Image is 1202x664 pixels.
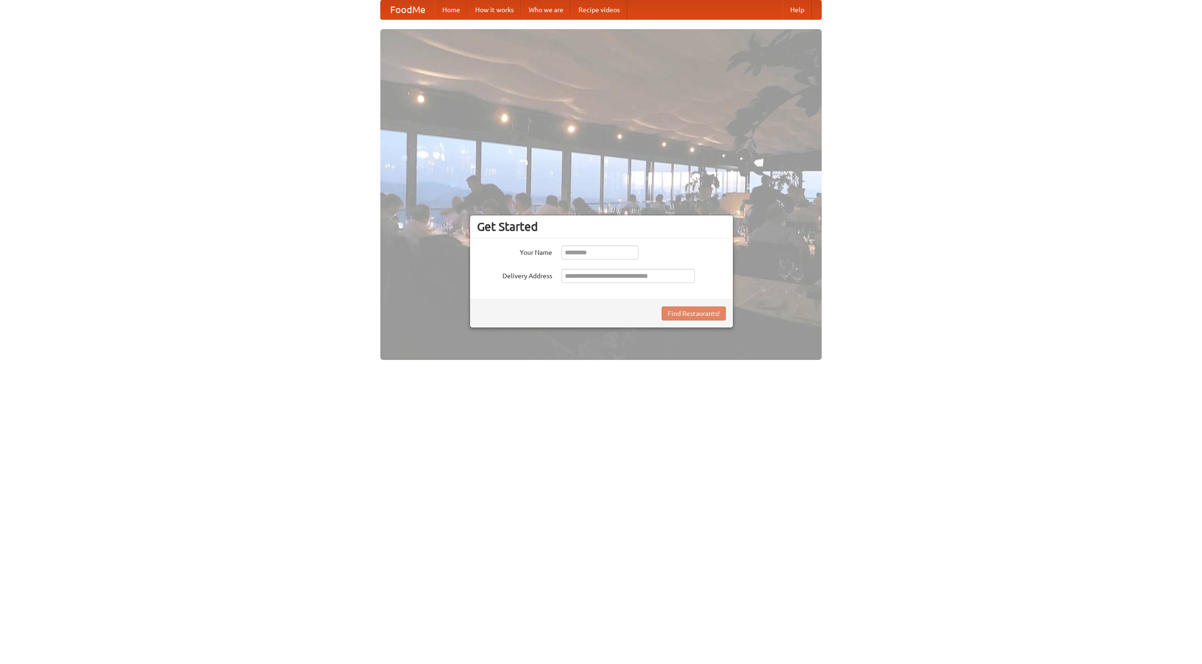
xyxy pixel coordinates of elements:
a: Who we are [521,0,571,19]
a: How it works [468,0,521,19]
a: FoodMe [381,0,435,19]
a: Home [435,0,468,19]
label: Delivery Address [477,269,552,281]
a: Recipe videos [571,0,627,19]
label: Your Name [477,245,552,257]
h3: Get Started [477,220,726,234]
a: Help [783,0,812,19]
button: Find Restaurants! [662,306,726,321]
